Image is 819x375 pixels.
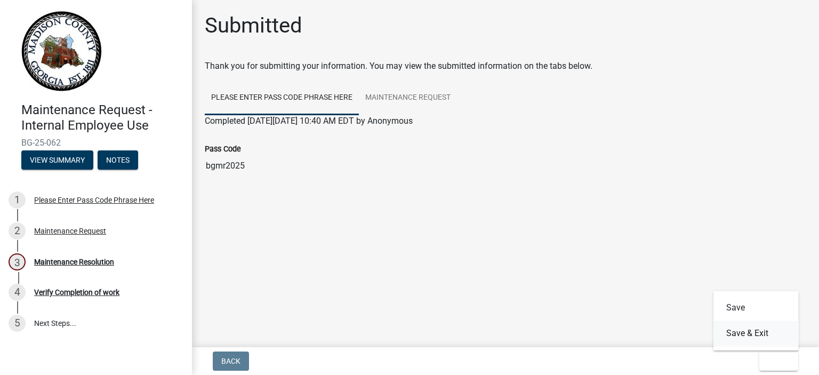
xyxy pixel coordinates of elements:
button: Save & Exit [713,321,799,346]
div: Maintenance Request [34,227,106,235]
div: Verify Completion of work [34,289,119,296]
wm-modal-confirm: Notes [98,156,138,165]
h1: Submitted [205,13,302,38]
div: 5 [9,315,26,332]
label: Pass Code [205,146,241,153]
wm-modal-confirm: Summary [21,156,93,165]
div: 3 [9,253,26,270]
button: Notes [98,150,138,170]
button: View Summary [21,150,93,170]
div: 1 [9,192,26,209]
button: Exit [759,352,798,371]
div: Please Enter Pass Code Phrase Here [34,196,154,204]
h4: Maintenance Request - Internal Employee Use [21,102,183,133]
a: Please Enter Pass Code Phrase Here [205,81,359,115]
div: 2 [9,222,26,240]
span: Back [221,357,240,365]
span: BG-25-062 [21,138,171,148]
img: Madison County, Georgia [21,11,102,91]
button: Save [713,295,799,321]
button: Back [213,352,249,371]
div: 4 [9,284,26,301]
div: Thank you for submitting your information. You may view the submitted information on the tabs below. [205,60,806,73]
div: Exit [713,291,799,350]
span: Completed [DATE][DATE] 10:40 AM EDT by Anonymous [205,116,413,126]
div: Maintenance Resolution [34,258,114,266]
span: Exit [768,357,783,365]
a: Maintenance Request [359,81,457,115]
